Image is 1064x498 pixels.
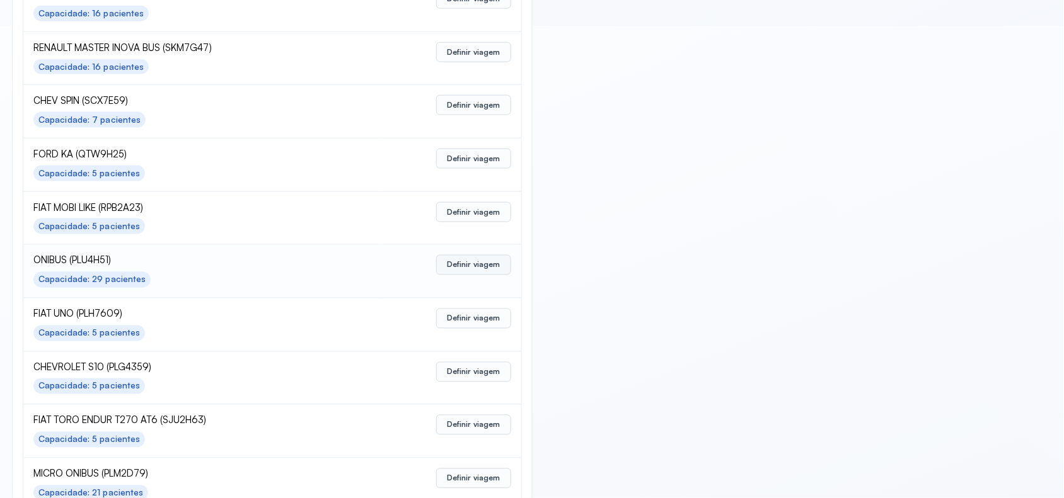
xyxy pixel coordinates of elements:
[33,362,370,374] span: CHEVROLET S10 (PLG4359)
[436,415,511,435] button: Definir viagem
[38,381,140,392] div: Capacidade: 5 pacientes
[38,221,140,232] div: Capacidade: 5 pacientes
[33,468,370,480] span: MICRO ONIBUS (PLM2D79)
[436,202,511,222] button: Definir viagem
[436,468,511,489] button: Definir viagem
[33,308,370,320] span: FIAT UNO (PLH7609)
[33,415,370,427] span: FIAT TORO ENDUR T270 AT6 (SJU2H63)
[436,362,511,382] button: Definir viagem
[38,115,141,125] div: Capacidade: 7 pacientes
[436,42,511,62] button: Definir viagem
[38,274,146,285] div: Capacidade: 29 pacientes
[38,62,144,72] div: Capacidade: 16 pacientes
[33,202,370,214] span: FIAT MOBI LIKE (RPB2A23)
[436,95,511,115] button: Definir viagem
[33,255,370,267] span: ONIBUS (PLU4H51)
[38,168,140,179] div: Capacidade: 5 pacientes
[38,434,140,445] div: Capacidade: 5 pacientes
[436,255,511,275] button: Definir viagem
[436,308,511,329] button: Definir viagem
[33,95,370,107] span: CHEV SPIN (SCX7E59)
[38,8,144,19] div: Capacidade: 16 pacientes
[33,149,370,161] span: FORD KA (QTW9H25)
[33,42,370,54] span: RENAULT MASTER INOVA BUS (SKM7G47)
[38,328,140,339] div: Capacidade: 5 pacientes
[436,149,511,169] button: Definir viagem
